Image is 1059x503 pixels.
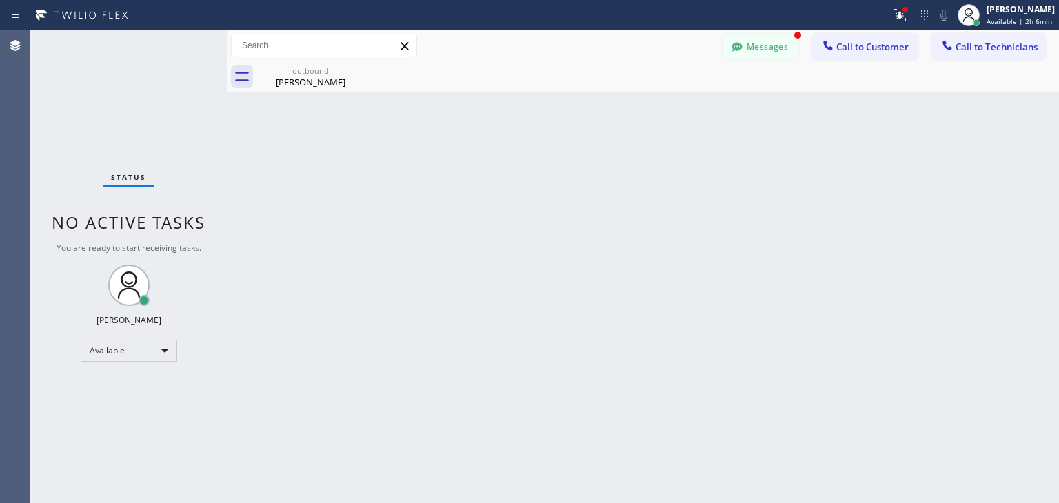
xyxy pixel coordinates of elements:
button: Messages [723,34,798,60]
span: Available | 2h 6min [987,17,1052,26]
span: You are ready to start receiving tasks. [57,242,201,254]
span: Call to Technicians [956,41,1038,53]
span: Status [111,172,146,182]
div: Ron Haith [259,61,363,92]
input: Search [232,34,416,57]
div: outbound [259,65,363,76]
div: [PERSON_NAME] [259,76,363,88]
span: Call to Customer [836,41,909,53]
button: Call to Customer [812,34,918,60]
button: Call to Technicians [931,34,1045,60]
div: [PERSON_NAME] [987,3,1055,15]
div: [PERSON_NAME] [97,314,161,326]
span: No active tasks [52,211,205,234]
button: Mute [934,6,954,25]
div: Available [81,340,177,362]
